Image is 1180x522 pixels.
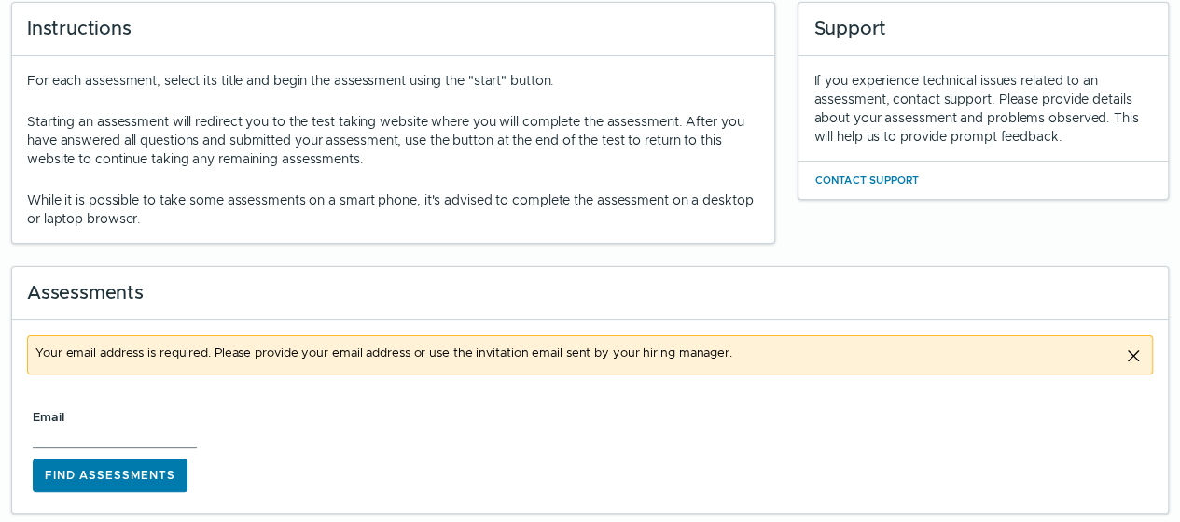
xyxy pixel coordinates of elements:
div: If you experience technical issues related to an assessment, contact support. Please provide deta... [813,71,1153,146]
div: Instructions [12,3,774,56]
button: Contact Support [813,169,920,191]
div: Support [798,3,1168,56]
p: Starting an assessment will redirect you to the test taking website where you will complete the a... [27,112,759,168]
button: Find Assessments [33,459,187,492]
div: Assessments [12,267,1168,320]
button: Close alert [1122,344,1145,366]
div: Your email address is required. Please provide your email address or use the invitation email sen... [35,336,1111,374]
span: Help [95,15,123,30]
label: Email [33,410,64,425]
div: For each assessment, select its title and begin the assessment using the "start" button. [27,71,759,228]
p: While it is possible to take some assessments on a smart phone, it's advised to complete the asse... [27,190,759,228]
